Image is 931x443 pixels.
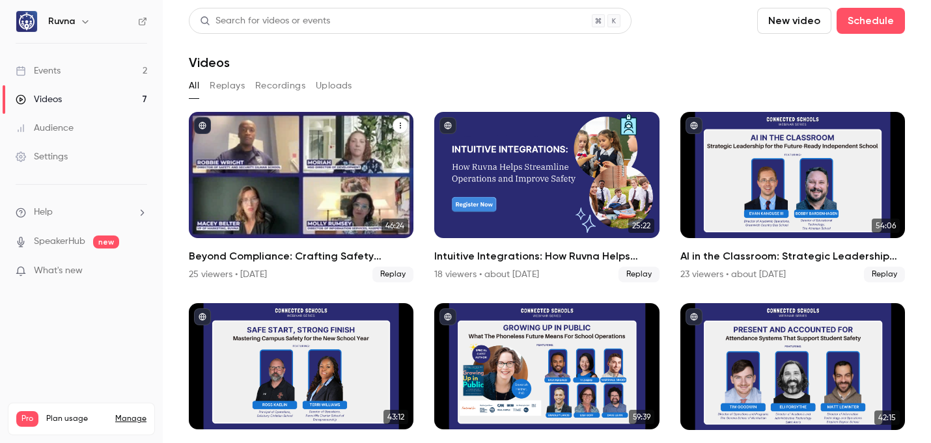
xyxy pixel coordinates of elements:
h1: Videos [189,55,230,70]
button: Recordings [255,75,305,96]
button: All [189,75,199,96]
span: Pro [16,411,38,427]
div: 25 viewers • [DATE] [189,268,267,281]
div: Search for videos or events [200,14,330,28]
li: Intuitive Integrations: How Ruvna Helps Streamline Operations and Improve Safety [434,112,659,282]
li: help-dropdown-opener [16,206,147,219]
span: new [93,235,119,248]
div: Events [16,64,61,77]
button: published [439,117,456,134]
a: Manage [115,414,146,424]
button: published [686,308,702,325]
a: SpeakerHub [34,235,85,248]
span: 54:06 [872,219,900,233]
span: 43:12 [383,410,408,424]
h2: Beyond Compliance: Crafting Safety Protocols That Preserve School Culture [189,248,413,264]
span: Help [34,206,53,219]
button: Replays [210,75,245,96]
div: Settings [16,150,68,163]
h2: AI in the Classroom: Strategic Leadership for the Future-Ready Independent School [680,248,905,264]
iframe: Noticeable Trigger [132,265,147,277]
h2: Intuitive Integrations: How Ruvna Helps Streamline Operations and Improve Safety [434,248,659,264]
span: 25:22 [628,219,654,233]
a: 46:24Beyond Compliance: Crafting Safety Protocols That Preserve School Culture25 viewers • [DATE]... [189,112,413,282]
span: 42:15 [874,410,900,425]
span: 46:24 [382,219,408,233]
button: Schedule [837,8,905,34]
span: Replay [864,267,905,282]
button: published [194,117,211,134]
div: 23 viewers • about [DATE] [680,268,786,281]
a: 25:22Intuitive Integrations: How Ruvna Helps Streamline Operations and Improve Safety18 viewers •... [434,112,659,282]
li: Beyond Compliance: Crafting Safety Protocols That Preserve School Culture [189,112,413,282]
img: Ruvna [16,11,37,32]
button: published [439,308,456,325]
button: published [194,308,211,325]
div: Videos [16,93,62,106]
section: Videos [189,8,905,435]
li: AI in the Classroom: Strategic Leadership for the Future-Ready Independent School [680,112,905,282]
h6: Ruvna [48,15,75,28]
span: Plan usage [46,414,107,424]
div: 18 viewers • about [DATE] [434,268,539,281]
span: What's new [34,264,83,278]
a: 54:06AI in the Classroom: Strategic Leadership for the Future-Ready Independent School23 viewers ... [680,112,905,282]
span: Replay [372,267,413,282]
button: Uploads [316,75,352,96]
button: New video [757,8,831,34]
span: 59:39 [629,410,654,424]
span: Replay [618,267,660,282]
div: Audience [16,122,74,135]
button: published [686,117,702,134]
